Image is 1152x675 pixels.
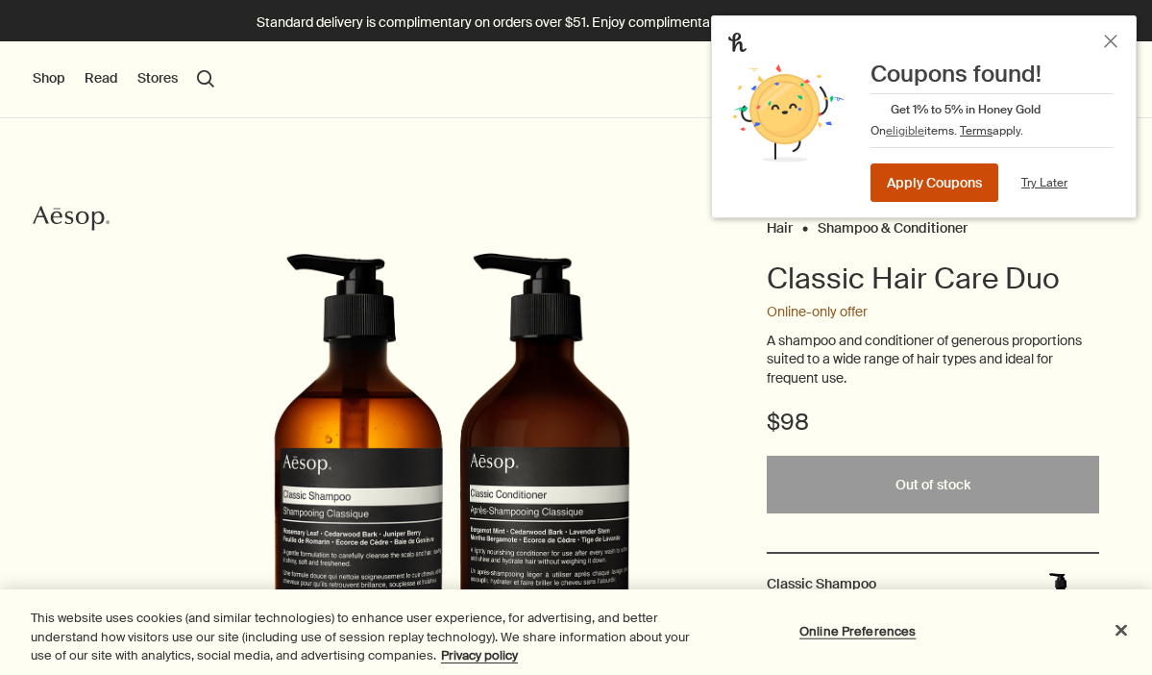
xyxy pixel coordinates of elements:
a: Classic Shampoo 16.9 fl oz / $54.00 [767,573,876,596]
a: Aesop [28,199,114,242]
span: $98 [767,407,809,437]
h1: Classic Hair Care Duo [767,260,1099,298]
nav: primary [33,41,214,118]
button: Online Preferences, Opens the preference center dialog [797,612,918,650]
svg: Aesop [33,204,110,233]
button: Read [85,69,118,88]
button: Out of stock - $98 [767,456,1099,513]
h2: Classic Shampoo 16.9 fl oz / $54.00 [767,575,876,592]
div: This website uses cookies (and similar technologies) to enhance user experience, for advertising,... [31,609,691,665]
a: Hair [767,219,793,228]
a: More information about your privacy, opens in a new tab [441,647,518,663]
img: Classic Shampoo with pump [1022,573,1099,650]
button: Stores [137,69,178,88]
p: Standard delivery is complimentary on orders over $51. Enjoy complimentary samples on all orders. [257,12,856,33]
a: Shampoo & Conditioner [818,219,968,228]
p: A shampoo and conditioner of generous proportions suited to a wide range of hair types and ideal ... [767,332,1099,388]
button: Close [1100,609,1142,651]
button: Standard delivery is complimentary on orders over $51. Enjoy complimentary samples on all orders. [257,12,896,34]
button: Open search [197,70,214,87]
button: Shop [33,69,65,88]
